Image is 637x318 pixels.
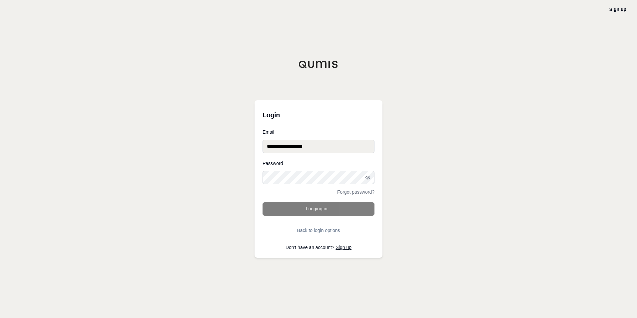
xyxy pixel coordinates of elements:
[337,190,374,194] a: Forgot password?
[263,130,374,134] label: Email
[263,245,374,250] p: Don't have an account?
[263,108,374,122] h3: Login
[299,60,338,68] img: Qumis
[263,224,374,237] button: Back to login options
[263,161,374,166] label: Password
[609,7,626,12] a: Sign up
[336,245,351,250] a: Sign up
